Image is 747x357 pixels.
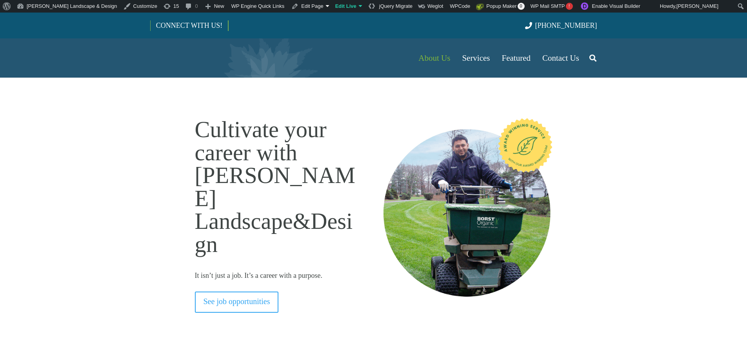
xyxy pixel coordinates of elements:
[536,38,585,78] a: Contact Us
[195,292,279,313] a: See job opportunities
[535,22,597,29] span: [PHONE_NUMBER]
[418,53,450,63] span: About Us
[566,3,573,10] span: !
[456,38,496,78] a: Services
[585,48,601,68] a: Search
[525,22,597,29] a: [PHONE_NUMBER]
[676,3,718,9] span: [PERSON_NAME]
[462,53,490,63] span: Services
[496,38,536,78] a: Featured
[151,16,228,35] a: CONNECT WITH US!
[518,3,525,10] span: 0
[195,118,364,260] h1: Cultivate your career with [PERSON_NAME] Landscape Design
[293,208,311,234] span: &
[150,42,280,74] a: Borst-Logo
[542,53,579,63] span: Contact Us
[413,38,456,78] a: About Us
[502,53,531,63] span: Featured
[195,270,364,281] p: It isn’t just a job. It’s a career with a purpose.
